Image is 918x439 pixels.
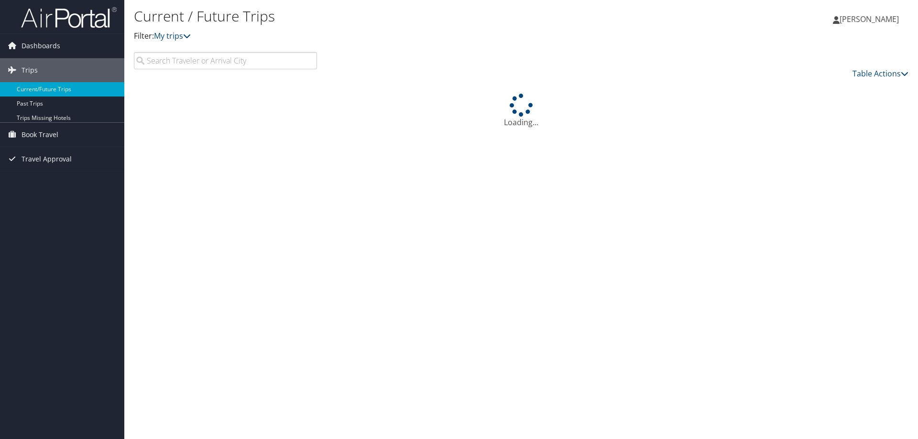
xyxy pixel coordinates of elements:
a: [PERSON_NAME] [833,5,908,33]
span: Trips [22,58,38,82]
h1: Current / Future Trips [134,6,650,26]
a: My trips [154,31,191,41]
input: Search Traveler or Arrival City [134,52,317,69]
span: Travel Approval [22,147,72,171]
p: Filter: [134,30,650,43]
span: [PERSON_NAME] [840,14,899,24]
img: airportal-logo.png [21,6,117,29]
span: Dashboards [22,34,60,58]
span: Book Travel [22,123,58,147]
a: Table Actions [852,68,908,79]
div: Loading... [134,94,908,128]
